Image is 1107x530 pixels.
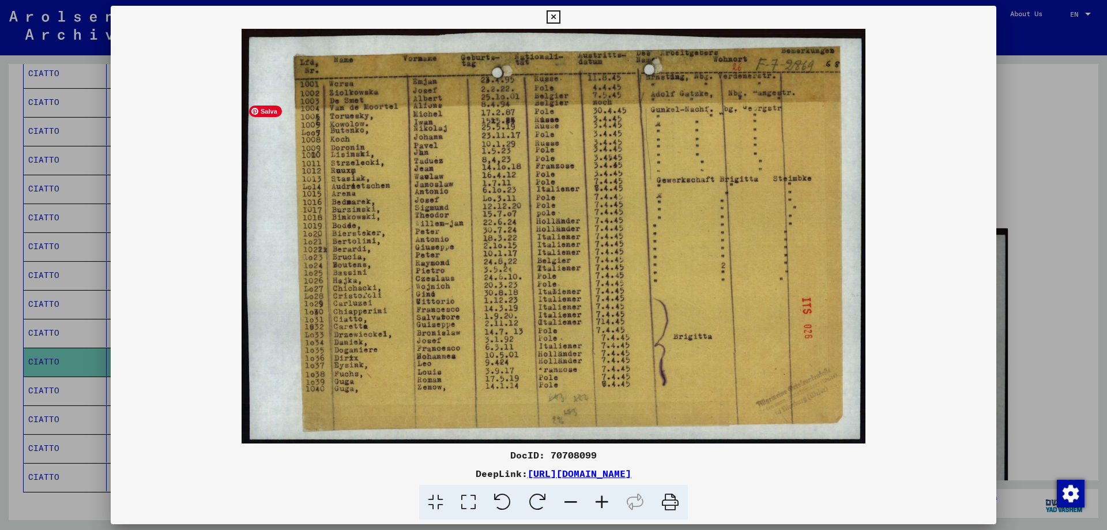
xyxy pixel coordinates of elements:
[111,467,996,480] div: DeepLink:
[111,29,996,443] img: 001.jpg
[111,448,996,462] div: DocID: 70708099
[1057,480,1085,508] img: Zustimmung ändern
[1056,479,1084,507] div: Zustimmung ändern
[528,468,631,479] a: [URL][DOMAIN_NAME]
[249,106,282,117] span: Salva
